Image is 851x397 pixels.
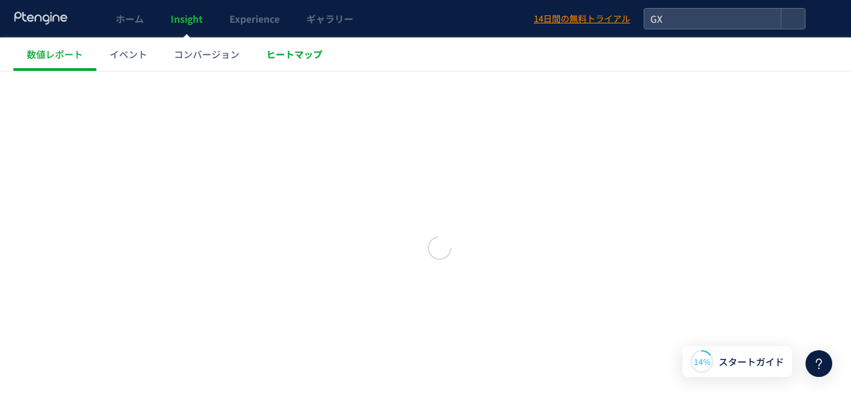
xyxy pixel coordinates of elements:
[719,355,784,369] span: スタートガイド
[27,47,83,61] span: 数値レポート
[116,12,144,25] span: ホーム
[171,12,203,25] span: Insight
[306,12,353,25] span: ギャラリー
[694,356,711,367] span: 14%
[174,47,240,61] span: コンバージョン
[110,47,147,61] span: イベント
[534,13,630,25] span: 14日間の無料トライアル
[521,13,630,25] a: 14日間の無料トライアル
[229,12,280,25] span: Experience
[266,47,322,61] span: ヒートマップ
[646,9,765,29] span: GX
